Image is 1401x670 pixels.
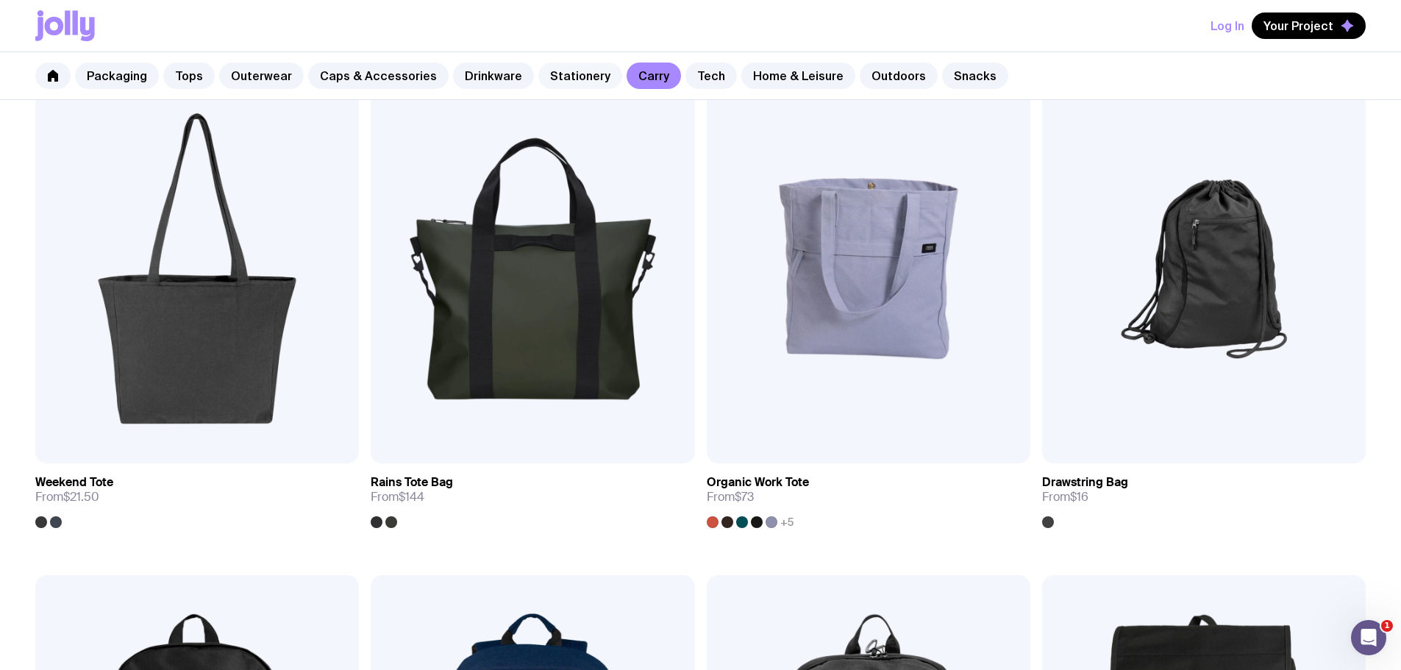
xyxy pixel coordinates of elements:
[219,63,304,89] a: Outerwear
[1042,463,1366,528] a: Drawstring BagFrom$16
[707,463,1030,528] a: Organic Work ToteFrom$73+5
[1252,13,1366,39] button: Your Project
[1211,13,1244,39] button: Log In
[707,475,809,490] h3: Organic Work Tote
[308,63,449,89] a: Caps & Accessories
[1263,18,1333,33] span: Your Project
[35,463,359,528] a: Weekend ToteFrom$21.50
[1070,489,1088,505] span: $16
[860,63,938,89] a: Outdoors
[735,489,754,505] span: $73
[371,490,424,505] span: From
[163,63,215,89] a: Tops
[942,63,1008,89] a: Snacks
[538,63,622,89] a: Stationery
[35,475,113,490] h3: Weekend Tote
[453,63,534,89] a: Drinkware
[399,489,424,505] span: $144
[75,63,159,89] a: Packaging
[1042,475,1128,490] h3: Drawstring Bag
[627,63,681,89] a: Carry
[1381,620,1393,632] span: 1
[741,63,855,89] a: Home & Leisure
[63,489,99,505] span: $21.50
[1351,620,1386,655] iframe: Intercom live chat
[780,516,794,528] span: +5
[371,475,453,490] h3: Rains Tote Bag
[1042,490,1088,505] span: From
[707,490,754,505] span: From
[35,490,99,505] span: From
[371,463,694,528] a: Rains Tote BagFrom$144
[685,63,737,89] a: Tech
